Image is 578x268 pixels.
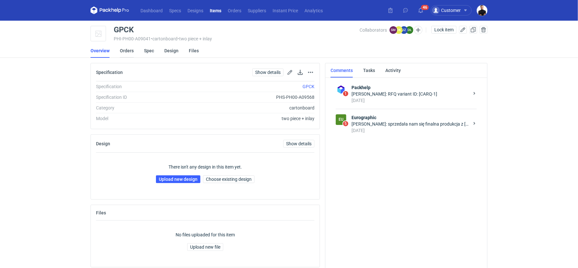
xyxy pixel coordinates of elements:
[166,6,184,14] a: Specs
[184,6,207,14] a: Designs
[96,115,183,122] div: Model
[269,6,301,14] a: Instant Price
[156,175,200,183] a: Upload new design
[96,83,183,90] div: Specification
[296,68,304,76] button: Download specification
[414,26,422,34] button: Edit collaborators
[120,44,134,58] a: Orders
[91,44,110,58] a: Overview
[406,26,413,34] figcaption: OŁ
[189,44,199,58] a: Files
[352,91,469,97] div: [PERSON_NAME]: RFQ variant ID: [CARQ-1]
[137,6,166,14] a: Dashboard
[144,44,154,58] a: Spec
[91,6,129,14] svg: Packhelp Pro
[183,105,314,111] div: cartonboard
[385,63,401,77] a: Activity
[363,63,375,77] a: Tasks
[283,140,314,148] a: Show details
[164,44,178,58] a: Design
[459,26,467,34] button: Edit item
[169,164,242,170] p: There isn't any design in this item yet.
[434,27,454,32] span: Lock item
[206,177,252,181] span: Choose existing design
[477,5,487,16] img: Tomasz Kubiak
[331,63,353,77] a: Comments
[301,6,326,14] a: Analytics
[307,68,314,76] button: Actions
[336,114,346,125] div: Eurographic
[352,114,469,121] strong: Eurographic
[190,245,220,249] span: Upload new file
[178,36,212,41] span: • two piece + inlay
[187,243,223,251] button: Upload new file
[252,68,284,76] a: Show details
[286,68,294,76] button: Edit spec
[336,114,346,125] figcaption: Eu
[207,6,225,14] a: Items
[400,26,408,34] figcaption: JZ
[96,141,110,146] h2: Design
[343,91,348,96] span: 1
[96,210,106,215] h2: Files
[352,97,469,104] div: [DATE]
[96,94,183,100] div: Specification ID
[390,26,397,34] figcaption: SM
[431,26,457,34] button: Lock item
[183,94,314,100] div: PHS-PH00-A09568
[245,6,269,14] a: Suppliers
[203,175,255,183] button: Choose existing design
[183,115,314,122] div: two piece + inlay
[343,121,348,126] span: 5
[96,105,183,111] div: Category
[225,6,245,14] a: Orders
[151,36,178,41] span: • cartonboard
[395,26,403,34] figcaption: DK
[431,5,477,15] button: Customer
[360,27,387,33] span: Collaborators
[352,127,469,134] div: [DATE]
[480,26,487,34] button: Delete item
[303,84,314,89] a: GPCK
[114,36,360,41] div: PHI-PH00-A09041
[336,84,346,95] img: Packhelp
[432,6,461,14] div: Customer
[416,5,426,15] button: 46
[96,70,123,75] h2: Specification
[469,26,477,34] button: Duplicate Item
[352,121,469,127] div: [PERSON_NAME]: sprzedała nam się finalna produkcja z [PERSON_NAME], co prawda delikatnie zmieniły...
[114,26,134,34] div: GPCK
[176,232,235,238] p: No files uploaded for this item
[352,84,469,91] strong: Packhelp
